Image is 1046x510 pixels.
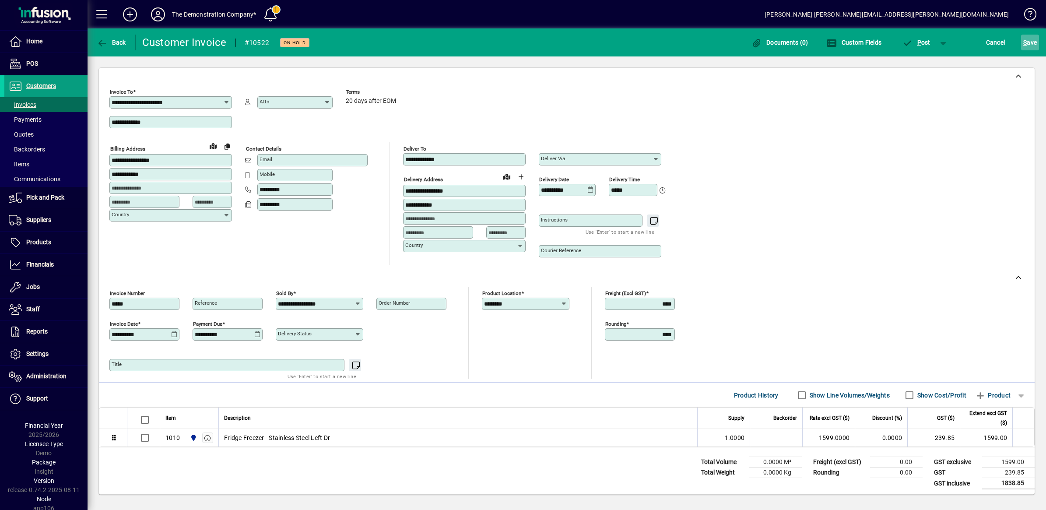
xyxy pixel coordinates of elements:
[26,194,64,201] span: Pick and Pack
[609,176,640,183] mat-label: Delivery time
[26,306,40,313] span: Staff
[986,35,1005,49] span: Cancel
[193,321,222,327] mat-label: Payment due
[500,169,514,183] a: View on map
[605,290,646,296] mat-label: Freight (excl GST)
[4,209,88,231] a: Suppliers
[88,35,136,50] app-page-header-button: Back
[95,35,128,50] button: Back
[749,468,802,478] td: 0.0000 Kg
[960,429,1012,447] td: 1599.00
[916,391,966,400] label: Show Cost/Profit
[734,388,779,402] span: Product History
[188,433,198,443] span: Auckland
[34,477,54,484] span: Version
[810,413,849,423] span: Rate excl GST ($)
[975,388,1011,402] span: Product
[26,261,54,268] span: Financials
[824,35,884,50] button: Custom Fields
[930,468,982,478] td: GST
[116,7,144,22] button: Add
[4,142,88,157] a: Backorders
[982,468,1035,478] td: 239.85
[4,366,88,387] a: Administration
[26,216,51,223] span: Suppliers
[26,38,42,45] span: Home
[32,459,56,466] span: Package
[984,35,1007,50] button: Cancel
[902,39,930,46] span: ost
[26,239,51,246] span: Products
[808,433,849,442] div: 1599.0000
[1021,35,1039,50] button: Save
[346,89,398,95] span: Terms
[971,387,1015,403] button: Product
[749,457,802,468] td: 0.0000 M³
[9,161,29,168] span: Items
[9,116,42,123] span: Payments
[25,440,63,447] span: Licensee Type
[165,413,176,423] span: Item
[4,53,88,75] a: POS
[586,227,654,237] mat-hint: Use 'Enter' to start a new line
[937,413,955,423] span: GST ($)
[110,89,133,95] mat-label: Invoice To
[404,146,426,152] mat-label: Deliver To
[751,39,808,46] span: Documents (0)
[1023,35,1037,49] span: ave
[541,217,568,223] mat-label: Instructions
[224,433,330,442] span: Fridge Freezer - Stainless Steel Left Dr
[4,299,88,320] a: Staff
[855,429,907,447] td: 0.0000
[773,413,797,423] span: Backorder
[224,413,251,423] span: Description
[605,321,626,327] mat-label: Rounding
[1023,39,1027,46] span: S
[4,172,88,186] a: Communications
[826,39,881,46] span: Custom Fields
[112,211,129,218] mat-label: Country
[907,429,960,447] td: 239.85
[142,35,227,49] div: Customer Invoice
[26,82,56,89] span: Customers
[9,131,34,138] span: Quotes
[541,155,565,162] mat-label: Deliver via
[37,496,51,503] span: Node
[260,98,269,105] mat-label: Attn
[26,350,49,357] span: Settings
[965,408,1007,428] span: Extend excl GST ($)
[144,7,172,22] button: Profile
[4,254,88,276] a: Financials
[482,290,521,296] mat-label: Product location
[4,343,88,365] a: Settings
[809,468,870,478] td: Rounding
[917,39,921,46] span: P
[112,361,122,367] mat-label: Title
[26,60,38,67] span: POS
[25,422,63,429] span: Financial Year
[930,457,982,468] td: GST exclusive
[9,101,36,108] span: Invoices
[4,97,88,112] a: Invoices
[4,112,88,127] a: Payments
[379,300,410,306] mat-label: Order number
[4,232,88,253] a: Products
[541,247,581,253] mat-label: Courier Reference
[206,139,220,153] a: View on map
[26,373,67,380] span: Administration
[97,39,126,46] span: Back
[195,300,217,306] mat-label: Reference
[4,321,88,343] a: Reports
[870,468,923,478] td: 0.00
[26,283,40,290] span: Jobs
[260,171,275,177] mat-label: Mobile
[26,328,48,335] span: Reports
[4,31,88,53] a: Home
[4,157,88,172] a: Items
[728,413,744,423] span: Supply
[4,388,88,410] a: Support
[765,7,1009,21] div: [PERSON_NAME] [PERSON_NAME][EMAIL_ADDRESS][PERSON_NAME][DOMAIN_NAME]
[346,98,396,105] span: 20 days after EOM
[749,35,811,50] button: Documents (0)
[982,478,1035,489] td: 1838.85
